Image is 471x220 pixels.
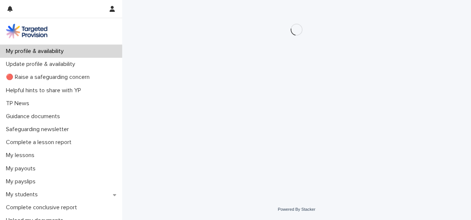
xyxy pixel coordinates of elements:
[3,152,40,159] p: My lessons
[278,207,315,211] a: Powered By Stacker
[3,126,75,133] p: Safeguarding newsletter
[3,48,70,55] p: My profile & availability
[3,178,41,185] p: My payslips
[3,113,66,120] p: Guidance documents
[3,87,87,94] p: Helpful hints to share with YP
[3,139,77,146] p: Complete a lesson report
[3,61,81,68] p: Update profile & availability
[6,24,47,39] img: M5nRWzHhSzIhMunXDL62
[3,74,96,81] p: 🔴 Raise a safeguarding concern
[3,100,35,107] p: TP News
[3,165,41,172] p: My payouts
[3,191,44,198] p: My students
[3,204,83,211] p: Complete conclusive report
